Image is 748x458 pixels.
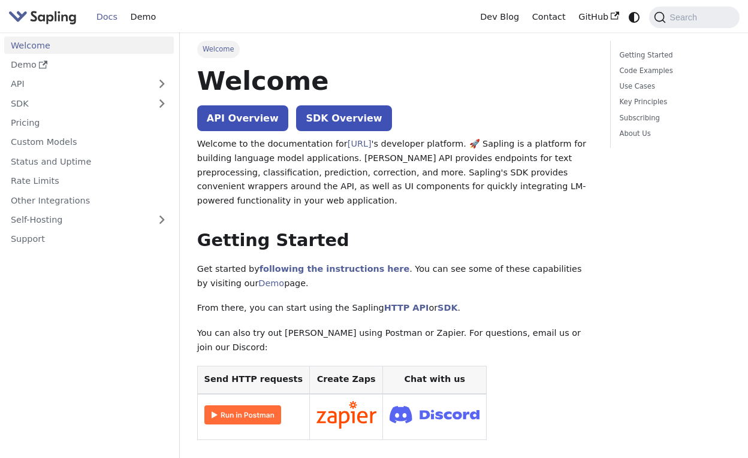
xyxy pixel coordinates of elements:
span: Search [666,13,704,22]
a: About Us [620,128,726,139]
a: Welcome [4,37,174,54]
a: Demo [258,278,284,288]
img: Connect in Zapier [316,401,376,429]
a: Code Examples [620,65,726,77]
h2: Getting Started [197,230,593,251]
span: Welcome [197,41,240,57]
a: Subscribing [620,113,726,124]
a: Self-Hosting [4,211,174,229]
a: Demo [124,8,162,26]
a: [URL] [348,139,372,148]
p: You can also try out [PERSON_NAME] using Postman or Zapier. For questions, email us or join our D... [197,326,593,355]
a: Key Principles [620,96,726,108]
button: Expand sidebar category 'SDK' [150,95,174,112]
a: Sapling.aiSapling.ai [8,8,81,26]
h1: Welcome [197,65,593,97]
nav: Breadcrumbs [197,41,593,57]
a: Custom Models [4,134,174,151]
a: API Overview [197,105,288,131]
a: API [4,75,150,93]
a: Docs [90,8,124,26]
a: Dev Blog [473,8,525,26]
button: Search (Command+K) [649,7,739,28]
a: Status and Uptime [4,153,174,170]
th: Create Zaps [309,366,383,394]
p: Welcome to the documentation for 's developer platform. 🚀 Sapling is a platform for building lang... [197,137,593,208]
p: Get started by . You can see some of these capabilities by visiting our page. [197,262,593,291]
img: Run in Postman [204,405,281,424]
a: SDK [4,95,150,112]
a: Support [4,230,174,248]
a: Demo [4,56,174,74]
th: Send HTTP requests [197,366,309,394]
a: following the instructions here [260,264,409,274]
button: Switch between dark and light mode (currently system mode) [626,8,643,26]
button: Expand sidebar category 'API' [150,75,174,93]
a: Rate Limits [4,172,174,190]
a: Use Cases [620,81,726,92]
th: Chat with us [383,366,487,394]
img: Sapling.ai [8,8,77,26]
a: SDK Overview [296,105,391,131]
a: SDK [438,303,457,313]
a: Other Integrations [4,192,174,209]
img: Join Discord [390,402,479,427]
a: Getting Started [620,50,726,61]
p: From there, you can start using the Sapling or . [197,301,593,316]
a: GitHub [572,8,625,26]
a: Contact [526,8,572,26]
a: Pricing [4,114,174,132]
a: HTTP API [384,303,429,313]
